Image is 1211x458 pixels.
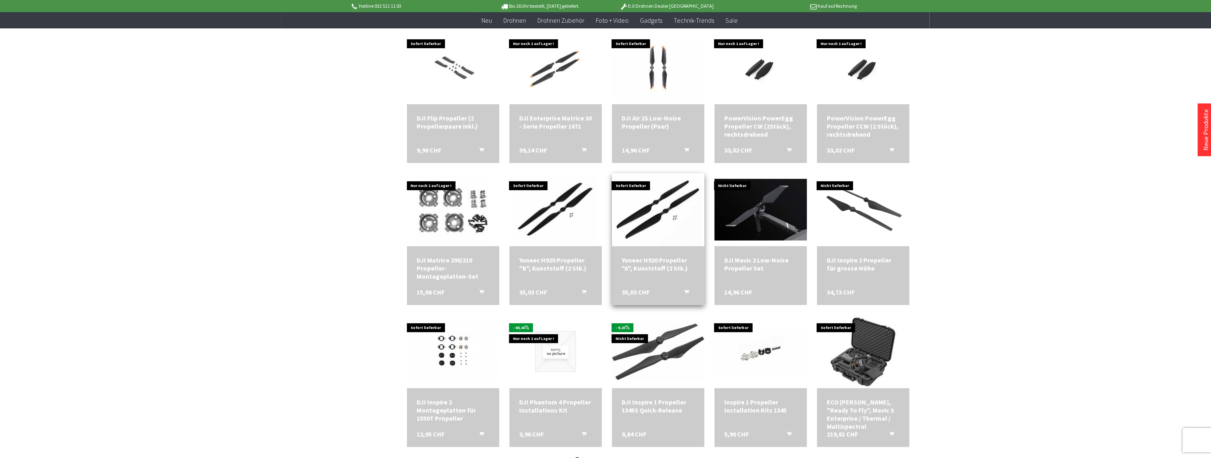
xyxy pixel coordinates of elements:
[827,430,858,438] span: 219,81 CHF
[827,146,855,154] span: 33,02 CHF
[827,256,900,272] a: DJI Inspire 2 Propeller für grosse Höhe 34,73 CHF
[612,37,704,99] img: DJI Air 2S Low-Noise Propeller (Paar)
[519,114,592,130] div: DJI Enterprise Matrice 30 - Serie Propeller 1671
[827,114,900,138] div: PowerVision PowerEgg Propeller CCW (2 Stück), rechtsdrehend
[417,430,445,438] span: 12,95 CHF
[777,430,796,441] button: In den Warenkorb
[724,114,797,138] a: PowerVision PowerEgg Propeller CW (2Stück), rechtsdrehend 33,02 CHF In den Warenkorb
[730,1,857,11] p: Kauf auf Rechnung
[519,114,592,130] a: DJI Enterprise Matrice 30 - Serie Propeller 1671 39,14 CHF In den Warenkorb
[572,146,591,157] button: In den Warenkorb
[634,12,668,29] a: Gadgets
[715,329,807,375] img: Inspire 1 Propeller Installation Kits 1345
[519,256,592,272] div: Yuneec H920 Propeller "B", Kunststoff (2 Stk.)
[674,288,694,299] button: In den Warenkorb
[622,398,695,414] a: DJI Inspire 1 Propeller 1345S Quick-Release 9,84 CHF
[674,16,714,24] span: Technik-Trends
[612,323,704,380] img: DJI Inspire 1 Propeller 1345S Quick-Release
[724,256,797,272] div: DJI Mavic 2 Low-Noise Propeller Set
[350,1,477,11] p: Hotline 032 511 11 03
[622,256,695,272] div: Yuneec H920 Propeller "A", Kunststoff (2 Stk.)
[715,179,807,241] img: DJI Mavic 2 Low-Noise Propeller Set
[417,256,490,280] a: DJI Matrice 200/210 Propeller-Montageplatten-Set 15,06 CHF In den Warenkorb
[827,256,900,272] div: DJI Inspire 2 Propeller für grosse Höhe
[509,39,602,96] img: DJI Enterprise Matrice 30 - Serie Propeller 1671
[817,179,909,241] img: DJI Inspire 2 Propeller für grosse Höhe
[417,398,490,422] a: DJI Inspire 2 Montageplatten für 1550T Propeller 12,95 CHF In den Warenkorb
[724,288,752,296] span: 14,96 CHF
[519,398,592,414] div: DJI Phantom 4 Propeller Installations Kit
[622,114,695,130] a: DJI Air 2S Low-Noise Propeller (Paar) 14,96 CHF In den Warenkorb
[622,398,695,414] div: DJI Inspire 1 Propeller 1345S Quick-Release
[535,331,576,372] img: DJI Phantom 4 Propeller Installations Kit
[519,146,547,154] span: 39,14 CHF
[827,315,900,388] img: ECO Schutzkoffer, "Ready To Fly", Mavic 3 Enterprise / Thermal / Multispectral
[622,146,650,154] span: 14,96 CHF
[537,16,584,24] span: Drohnen Zubehör
[519,288,547,296] span: 35,03 CHF
[674,146,694,157] button: In den Warenkorb
[469,430,489,441] button: In den Warenkorb
[572,288,591,299] button: In den Warenkorb
[715,45,807,90] img: PowerVision PowerEgg Propeller CW (2Stück), rechtsdrehend
[668,12,720,29] a: Technik-Trends
[827,398,900,430] div: ECO [PERSON_NAME], "Ready To Fly", Mavic 3 Enterprise / Thermal / Multispectral
[596,16,629,24] span: Foto + Video
[640,16,662,24] span: Gadgets
[417,114,490,130] a: DJI Flip Propeller (2 Propellerpaare inkl.) 9,90 CHF In den Warenkorb
[724,114,797,138] div: PowerVision PowerEgg Propeller CW (2Stück), rechtsdrehend
[725,16,738,24] span: Sale
[519,398,592,414] a: DJI Phantom 4 Propeller Installations Kit 3,96 CHF In den Warenkorb
[879,430,899,441] button: In den Warenkorb
[572,430,591,441] button: In den Warenkorb
[614,173,702,246] img: Yuneec H920 Propeller "A", Kunststoff (2 Stk.)
[407,33,499,102] img: DJI Flip Propeller (2 Propellerpaare inkl.)
[724,256,797,272] a: DJI Mavic 2 Low-Noise Propeller Set 14,96 CHF
[777,146,796,157] button: In den Warenkorb
[622,288,650,296] span: 35,03 CHF
[1202,109,1210,151] a: Neue Produkte
[827,398,900,430] a: ECO [PERSON_NAME], "Ready To Fly", Mavic 3 Enterprise / Thermal / Multispectral 219,81 CHF In den...
[879,146,899,157] button: In den Warenkorb
[481,16,492,24] span: Neu
[519,430,544,438] span: 3,96 CHF
[417,398,490,422] div: DJI Inspire 2 Montageplatten für 1550T Propeller
[417,146,441,154] span: 9,90 CHF
[514,173,597,246] img: Yuneec H920 Propeller "B", Kunststoff (2 Stk.)
[407,321,499,383] img: DJI Inspire 2 Montageplatten für 1550T Propeller
[469,288,489,299] button: In den Warenkorb
[519,256,592,272] a: Yuneec H920 Propeller "B", Kunststoff (2 Stk.) 35,03 CHF In den Warenkorb
[622,256,695,272] a: Yuneec H920 Propeller "A", Kunststoff (2 Stk.) 35,03 CHF In den Warenkorb
[603,1,730,11] p: DJI Drohnen Dealer [GEOGRAPHIC_DATA]
[724,398,797,414] div: Inspire 1 Propeller Installation Kits 1345
[503,16,526,24] span: Drohnen
[724,430,749,438] span: 5,90 CHF
[417,256,490,280] div: DJI Matrice 200/210 Propeller-Montageplatten-Set
[720,12,743,29] a: Sale
[417,173,490,246] img: DJI Matrice 200/210 Propeller-Montageplatten-Set
[590,12,634,29] a: Foto + Video
[827,288,855,296] span: 34,73 CHF
[417,288,445,296] span: 15,06 CHF
[622,430,646,438] span: 9,84 CHF
[724,398,797,414] a: Inspire 1 Propeller Installation Kits 1345 5,90 CHF In den Warenkorb
[417,114,490,130] div: DJI Flip Propeller (2 Propellerpaare inkl.)
[724,146,752,154] span: 33,02 CHF
[532,12,590,29] a: Drohnen Zubehör
[827,114,900,138] a: PowerVision PowerEgg Propeller CCW (2 Stück), rechtsdrehend 33,02 CHF In den Warenkorb
[476,12,498,29] a: Neu
[817,45,909,90] img: PowerVision PowerEgg Propeller CCW (2 Stück), rechtsdrehend
[469,146,489,157] button: In den Warenkorb
[622,114,695,130] div: DJI Air 2S Low-Noise Propeller (Paar)
[477,1,603,11] p: Bis 16 Uhr bestellt, [DATE] geliefert.
[498,12,532,29] a: Drohnen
